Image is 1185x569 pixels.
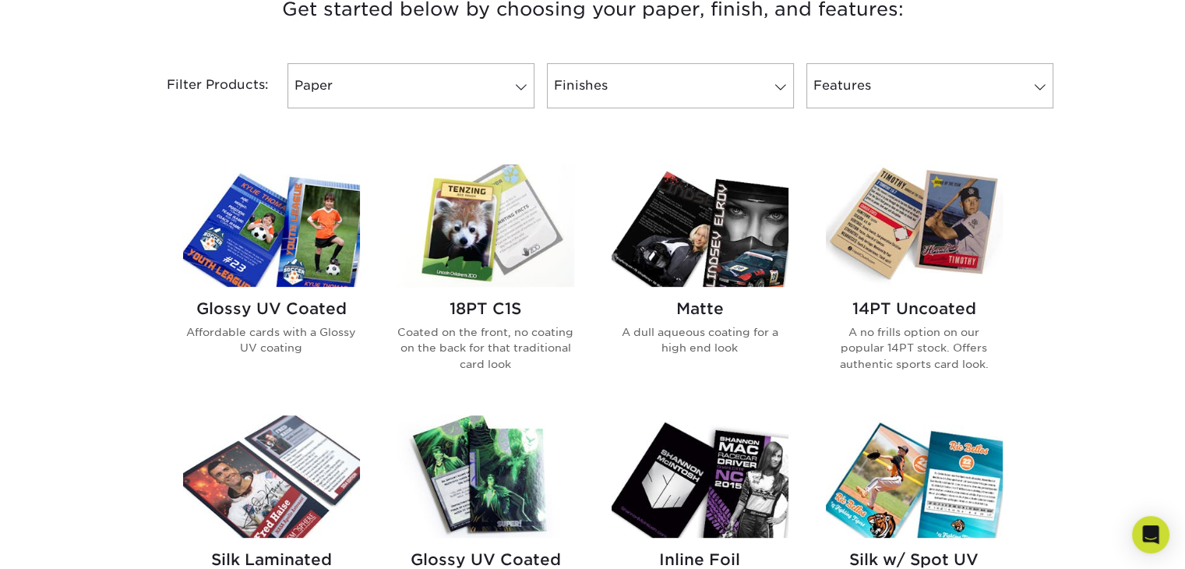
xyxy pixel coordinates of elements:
img: Silk w/ Spot UV Trading Cards [826,415,1003,538]
img: 18PT C1S Trading Cards [397,164,574,287]
h2: 14PT Uncoated [826,299,1003,318]
img: Silk Laminated Trading Cards [183,415,360,538]
a: Features [806,63,1053,108]
a: Glossy UV Coated Trading Cards Glossy UV Coated Affordable cards with a Glossy UV coating [183,164,360,397]
a: 14PT Uncoated Trading Cards 14PT Uncoated A no frills option on our popular 14PT stock. Offers au... [826,164,1003,397]
h2: Glossy UV Coated [183,299,360,318]
img: Glossy UV Coated w/ Inline Foil Trading Cards [397,415,574,538]
a: Matte Trading Cards Matte A dull aqueous coating for a high end look [612,164,788,397]
p: A no frills option on our popular 14PT stock. Offers authentic sports card look. [826,324,1003,372]
div: Filter Products: [125,63,281,108]
h2: Silk Laminated [183,550,360,569]
p: Affordable cards with a Glossy UV coating [183,324,360,356]
h2: 18PT C1S [397,299,574,318]
p: A dull aqueous coating for a high end look [612,324,788,356]
h2: Silk w/ Spot UV [826,550,1003,569]
p: Coated on the front, no coating on the back for that traditional card look [397,324,574,372]
a: Finishes [547,63,794,108]
img: Glossy UV Coated Trading Cards [183,164,360,287]
h2: Matte [612,299,788,318]
img: 14PT Uncoated Trading Cards [826,164,1003,287]
img: Inline Foil Trading Cards [612,415,788,538]
a: 18PT C1S Trading Cards 18PT C1S Coated on the front, no coating on the back for that traditional ... [397,164,574,397]
img: Matte Trading Cards [612,164,788,287]
a: Paper [287,63,534,108]
div: Open Intercom Messenger [1132,516,1169,553]
h2: Inline Foil [612,550,788,569]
